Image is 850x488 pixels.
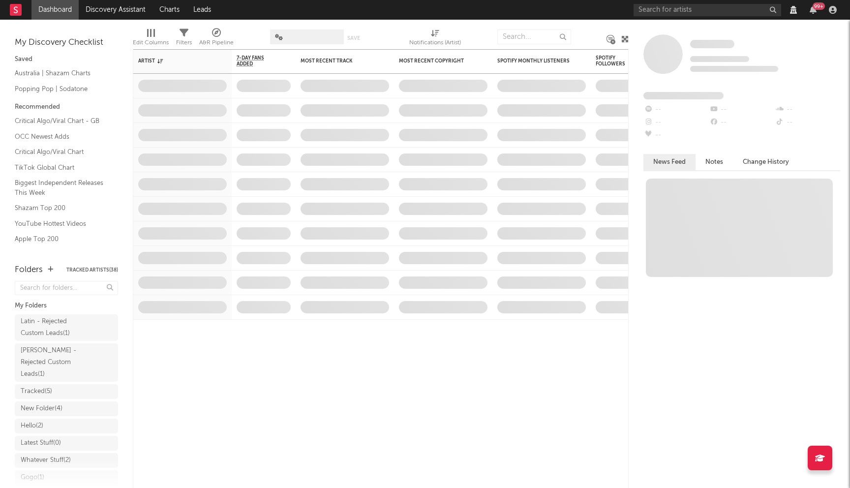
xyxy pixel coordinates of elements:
[15,453,118,468] a: Whatever Stuff(2)
[15,37,118,49] div: My Discovery Checklist
[21,437,61,449] div: Latest Stuff ( 0 )
[15,68,108,79] a: Australia | Shazam Charts
[15,470,118,485] a: Gogo(1)
[15,343,118,382] a: [PERSON_NAME] - Rejected Custom Leads(1)
[15,436,118,451] a: Latest Stuff(0)
[15,264,43,276] div: Folders
[643,129,709,142] div: --
[15,281,118,295] input: Search for folders...
[21,420,43,432] div: Hello ( 2 )
[690,39,734,49] a: Some Artist
[301,58,374,64] div: Most Recent Track
[775,103,840,116] div: --
[133,37,169,49] div: Edit Columns
[347,35,360,41] button: Save
[409,37,461,49] div: Notifications (Artist)
[643,154,696,170] button: News Feed
[15,300,118,312] div: My Folders
[15,203,108,213] a: Shazam Top 200
[709,116,774,129] div: --
[399,58,473,64] div: Most Recent Copyright
[643,92,724,99] span: Fans Added by Platform
[643,103,709,116] div: --
[15,162,108,173] a: TikTok Global Chart
[21,316,90,339] div: Latin - Rejected Custom Leads ( 1 )
[813,2,825,10] div: 99 +
[15,401,118,416] a: New Folder(4)
[15,54,118,65] div: Saved
[690,40,734,48] span: Some Artist
[15,384,118,399] a: Tracked(5)
[237,55,276,67] span: 7-Day Fans Added
[696,154,733,170] button: Notes
[199,37,234,49] div: A&R Pipeline
[176,37,192,49] div: Filters
[497,30,571,44] input: Search...
[409,25,461,53] div: Notifications (Artist)
[21,345,90,380] div: [PERSON_NAME] - Rejected Custom Leads ( 1 )
[15,314,118,341] a: Latin - Rejected Custom Leads(1)
[15,131,108,142] a: OCC Newest Adds
[596,55,630,67] div: Spotify Followers
[15,234,108,244] a: Apple Top 200
[775,116,840,129] div: --
[810,6,817,14] button: 99+
[199,25,234,53] div: A&R Pipeline
[133,25,169,53] div: Edit Columns
[15,178,108,198] a: Biggest Independent Releases This Week
[21,472,44,484] div: Gogo ( 1 )
[690,66,778,72] span: 0 fans last week
[15,147,108,157] a: Critical Algo/Viral Chart
[176,25,192,53] div: Filters
[15,419,118,433] a: Hello(2)
[138,58,212,64] div: Artist
[21,455,71,466] div: Whatever Stuff ( 2 )
[643,116,709,129] div: --
[634,4,781,16] input: Search for artists
[15,101,118,113] div: Recommended
[66,268,118,273] button: Tracked Artists(38)
[497,58,571,64] div: Spotify Monthly Listeners
[690,56,749,62] span: Tracking Since: [DATE]
[15,84,108,94] a: Popping Pop | Sodatone
[21,386,52,397] div: Tracked ( 5 )
[15,116,108,126] a: Critical Algo/Viral Chart - GB
[709,103,774,116] div: --
[733,154,799,170] button: Change History
[15,218,108,229] a: YouTube Hottest Videos
[21,403,62,415] div: New Folder ( 4 )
